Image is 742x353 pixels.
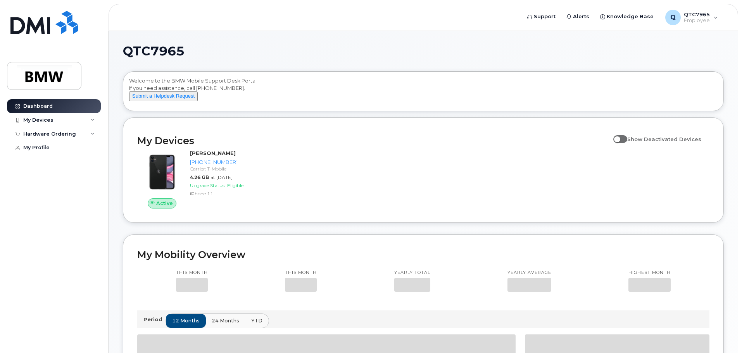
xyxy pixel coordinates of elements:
p: This month [176,270,208,276]
div: Carrier: T-Mobile [190,165,270,172]
a: Submit a Helpdesk Request [129,93,198,99]
img: iPhone_11.jpg [143,153,181,191]
span: QTC7965 [123,45,185,57]
span: 24 months [212,317,239,324]
button: Submit a Helpdesk Request [129,91,198,101]
p: Yearly average [507,270,551,276]
span: YTD [251,317,262,324]
div: [PHONE_NUMBER] [190,158,270,166]
a: Active[PERSON_NAME][PHONE_NUMBER]Carrier: T-Mobile4.26 GBat [DATE]Upgrade Status:EligibleiPhone 11 [137,150,273,208]
p: Highest month [628,270,671,276]
h2: My Devices [137,135,609,146]
span: Active [156,200,173,207]
span: at [DATE] [211,174,233,180]
span: 4.26 GB [190,174,209,180]
div: iPhone 11 [190,190,270,197]
strong: [PERSON_NAME] [190,150,236,156]
input: Show Deactivated Devices [613,132,619,138]
p: Yearly total [394,270,430,276]
span: Show Deactivated Devices [627,136,701,142]
span: Eligible [227,183,243,188]
span: Upgrade Status: [190,183,226,188]
h2: My Mobility Overview [137,249,709,260]
p: This month [285,270,317,276]
div: Welcome to the BMW Mobile Support Desk Portal If you need assistance, call [PHONE_NUMBER]. [129,77,718,108]
p: Period [143,316,166,323]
